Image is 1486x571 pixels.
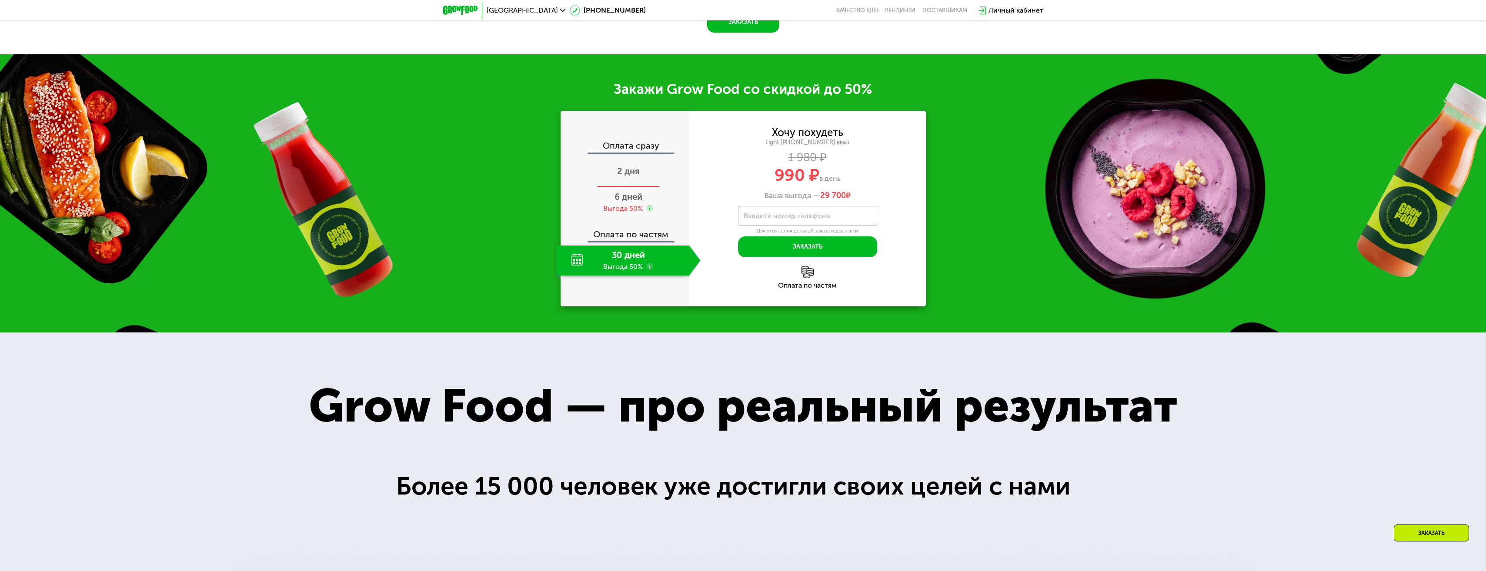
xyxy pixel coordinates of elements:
[836,7,878,14] a: Качество еды
[707,12,779,33] button: Заказать
[561,221,689,241] div: Оплата по частям
[689,153,926,163] div: 1 980 ₽
[614,192,642,202] span: 6 дней
[820,191,846,200] span: 29 700
[885,7,915,14] a: Вендинги
[744,213,830,218] label: Введите номер телефона
[922,7,967,14] div: поставщикам
[396,467,1090,505] div: Более 15 000 человек уже достигли своих целей с нами
[1394,525,1469,541] div: Заказать
[738,236,877,257] button: Заказать
[819,174,841,183] span: в день
[775,165,819,185] span: 990 ₽
[801,266,814,278] img: l6xcnZfty9opOoJh.png
[820,191,851,201] span: ₽
[570,5,646,16] a: [PHONE_NUMBER]
[738,228,877,235] div: Для уточнения деталей заказа и доставки
[561,141,689,153] div: Оплата сразу
[689,139,926,146] div: Light [PHONE_NUMBER] ккал
[772,128,843,137] div: Хочу похудеть
[275,371,1211,441] div: Grow Food — про реальный результат
[689,191,926,201] div: Ваша выгода —
[988,5,1043,16] div: Личный кабинет
[617,166,640,176] span: 2 дня
[487,7,558,14] span: [GEOGRAPHIC_DATA]
[689,282,926,289] div: Оплата по частям
[603,204,643,213] div: Выгода 50%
